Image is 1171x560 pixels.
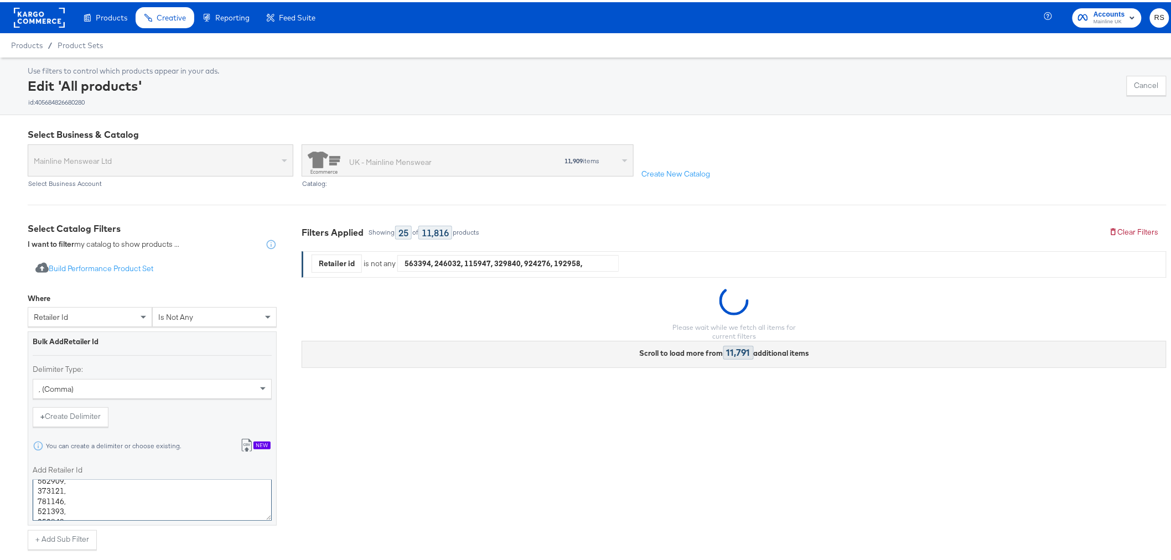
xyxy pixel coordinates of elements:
[158,310,193,320] span: is not any
[1127,74,1167,94] button: Cancel
[398,253,618,269] div: 563394, 246032, 115947, 329840, 924276, 192958, 518127, 275324, 741697, 428387, 369096, 605461, 3...
[34,310,68,320] span: retailer id
[640,344,810,357] div: Scroll to load more from additional items
[28,64,219,74] div: Use filters to control which products appear in your ads.
[28,74,219,104] div: Edit 'All products'
[28,528,97,548] button: + Add Sub Filter
[28,237,74,247] strong: I want to filter
[279,11,315,20] span: Feed Suite
[45,440,182,448] div: You can create a delimiter or choose existing.
[58,39,103,48] a: Product Sets
[28,178,293,185] div: Select Business Account
[1154,9,1165,22] span: RS
[564,154,583,163] strong: 11,909
[96,11,127,20] span: Products
[1094,15,1125,24] span: Mainline UK
[504,155,600,163] div: items
[33,463,272,473] label: Add Retailer Id
[349,154,432,166] div: UK - Mainline Menswear
[665,321,804,339] div: Please wait while we fetch all items for current filters
[157,11,186,20] span: Creative
[1150,6,1169,25] button: RS
[634,162,718,182] button: Create New Catalog
[1072,6,1142,25] button: AccountsMainline UK
[723,344,754,357] div: 11,791
[452,226,480,234] div: products
[28,220,277,233] div: Select Catalog Filters
[302,178,634,185] div: Catalog:
[34,149,279,168] span: Mainline Menswear Ltd
[312,253,361,270] div: Retailer id
[40,409,45,419] strong: +
[362,256,397,267] div: is not any
[395,224,412,237] div: 25
[33,334,272,345] div: Bulk Add Retailer Id
[33,478,272,518] textarea: 569925,759093,686769,176080,928079,338781,943561,385702,429452,591373,509451,255989,180755,596494...
[1101,220,1167,240] button: Clear Filters
[368,226,395,234] div: Showing
[39,382,74,392] span: , (comma)
[11,39,43,48] span: Products
[28,96,219,104] div: id: 405684826680280
[412,226,418,234] div: of
[33,405,108,425] button: +Create Delimiter
[232,434,278,454] button: New
[1094,7,1125,18] span: Accounts
[28,126,1167,139] div: Select Business & Catalog
[418,224,452,237] div: 11,816
[28,237,179,248] div: my catalog to show products ...
[33,362,272,372] label: Delimiter Type:
[253,439,271,447] div: New
[28,257,161,277] button: Build Performance Product Set
[215,11,250,20] span: Reporting
[28,291,50,302] div: Where
[302,224,364,237] div: Filters Applied
[43,39,58,48] span: /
